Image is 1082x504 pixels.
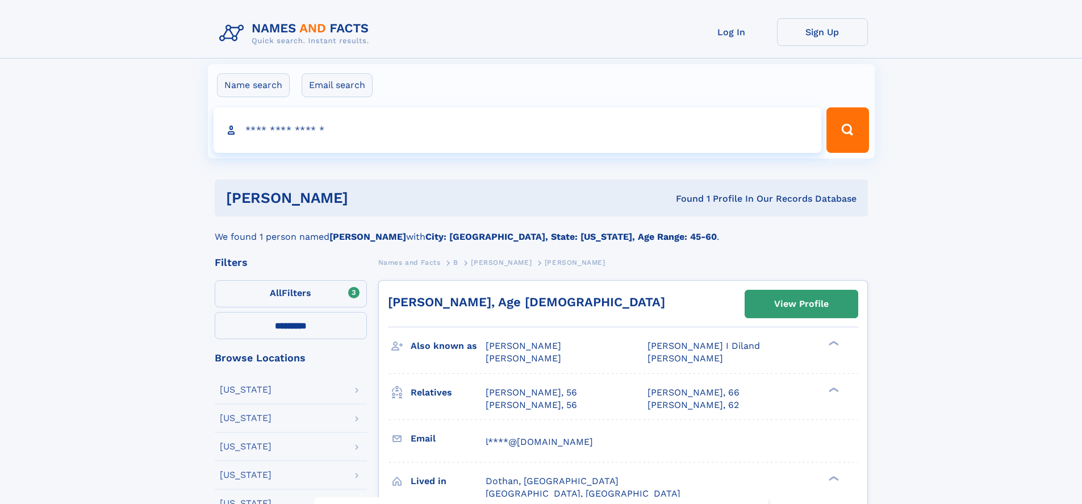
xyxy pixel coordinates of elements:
[486,340,561,351] span: [PERSON_NAME]
[471,255,532,269] a: [PERSON_NAME]
[512,193,857,205] div: Found 1 Profile In Our Records Database
[215,18,378,49] img: Logo Names and Facts
[471,259,532,266] span: [PERSON_NAME]
[220,385,271,394] div: [US_STATE]
[486,488,680,499] span: [GEOGRAPHIC_DATA], [GEOGRAPHIC_DATA]
[826,474,839,482] div: ❯
[215,280,367,307] label: Filters
[217,73,290,97] label: Name search
[226,191,512,205] h1: [PERSON_NAME]
[826,386,839,393] div: ❯
[486,476,619,486] span: Dothan, [GEOGRAPHIC_DATA]
[486,353,561,364] span: [PERSON_NAME]
[302,73,373,97] label: Email search
[411,336,486,356] h3: Also known as
[220,470,271,480] div: [US_STATE]
[774,291,829,317] div: View Profile
[411,472,486,491] h3: Lived in
[486,386,577,399] a: [PERSON_NAME], 56
[220,442,271,451] div: [US_STATE]
[388,295,665,309] a: [PERSON_NAME], Age [DEMOGRAPHIC_DATA]
[647,386,740,399] a: [PERSON_NAME], 66
[647,399,739,411] a: [PERSON_NAME], 62
[745,290,858,318] a: View Profile
[215,353,367,363] div: Browse Locations
[826,107,868,153] button: Search Button
[270,288,282,298] span: All
[545,259,605,266] span: [PERSON_NAME]
[453,255,458,269] a: B
[686,18,777,46] a: Log In
[220,414,271,423] div: [US_STATE]
[214,107,822,153] input: search input
[411,429,486,448] h3: Email
[647,353,723,364] span: [PERSON_NAME]
[215,216,868,244] div: We found 1 person named with .
[486,399,577,411] a: [PERSON_NAME], 56
[647,340,760,351] span: [PERSON_NAME] I Diland
[826,340,839,347] div: ❯
[453,259,458,266] span: B
[777,18,868,46] a: Sign Up
[215,257,367,268] div: Filters
[378,255,441,269] a: Names and Facts
[425,231,717,242] b: City: [GEOGRAPHIC_DATA], State: [US_STATE], Age Range: 45-60
[329,231,406,242] b: [PERSON_NAME]
[411,383,486,402] h3: Relatives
